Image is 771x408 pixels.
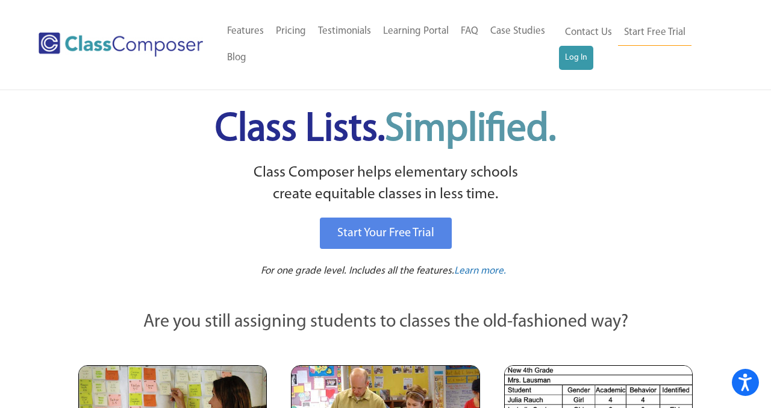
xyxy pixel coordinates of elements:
nav: Header Menu [221,18,559,71]
p: Are you still assigning students to classes the old-fashioned way? [78,309,693,336]
a: Log In [559,46,593,70]
span: Simplified. [385,110,556,149]
img: Class Composer [39,33,203,57]
a: FAQ [455,18,484,45]
span: Start Your Free Trial [337,227,434,239]
a: Start Your Free Trial [320,218,452,249]
a: Start Free Trial [618,19,691,46]
a: Learning Portal [377,18,455,45]
a: Contact Us [559,19,618,46]
span: Learn more. [454,266,506,276]
a: Learn more. [454,264,506,279]
span: For one grade level. Includes all the features. [261,266,454,276]
a: Testimonials [312,18,377,45]
a: Case Studies [484,18,551,45]
nav: Header Menu [559,19,723,70]
a: Pricing [270,18,312,45]
a: Features [221,18,270,45]
p: Class Composer helps elementary schools create equitable classes in less time. [76,162,695,206]
span: Class Lists. [215,110,556,149]
a: Blog [221,45,252,71]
